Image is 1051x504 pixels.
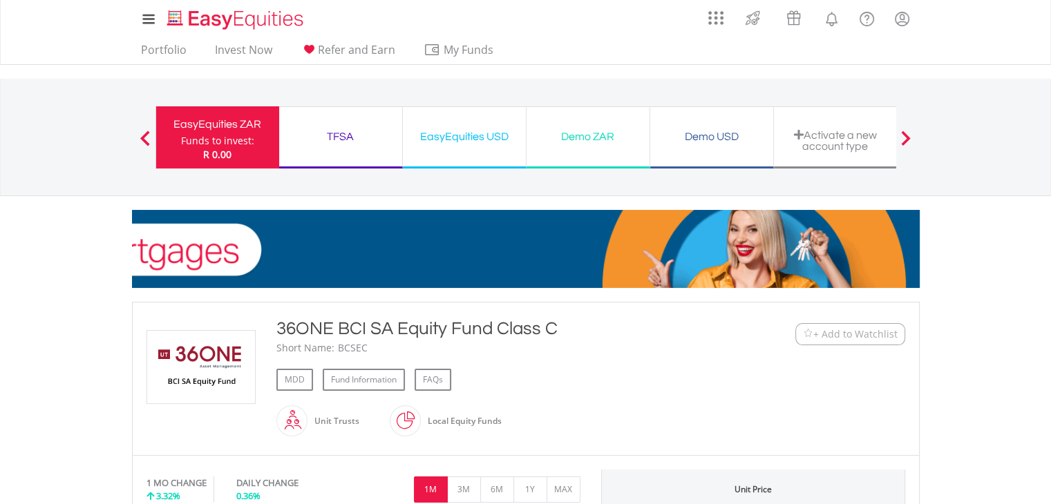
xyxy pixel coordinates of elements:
[513,476,547,503] button: 1Y
[735,483,772,495] div: Unit Price
[164,115,271,134] div: EasyEquities ZAR
[480,476,514,503] button: 6M
[307,405,359,438] div: Unit Trusts
[236,490,261,502] span: 0.36%
[813,327,898,341] span: + Add to Watchlist
[782,7,805,29] img: vouchers-v2.svg
[276,369,313,391] a: MDD
[659,127,765,146] div: Demo USD
[795,323,905,345] button: Watchlist + Add to Watchlist
[276,341,334,355] div: Short Name:
[741,7,764,29] img: thrive-v2.svg
[203,148,231,161] span: R 0.00
[295,43,401,64] a: Refer and Earn
[132,210,920,288] img: EasyMortage Promotion Banner
[323,369,405,391] a: Fund Information
[814,3,849,31] a: Notifications
[782,129,889,152] div: Activate a new account type
[535,127,641,146] div: Demo ZAR
[414,476,448,503] button: 1M
[164,8,309,31] img: EasyEquities_Logo.png
[156,490,180,502] span: 3.32%
[149,331,253,403] img: UT.ZA.BCSEC.png
[803,329,813,339] img: Watchlist
[849,3,884,31] a: FAQ's and Support
[884,3,920,34] a: My Profile
[547,476,580,503] button: MAX
[411,127,518,146] div: EasyEquities USD
[276,316,710,341] div: 36ONE BCI SA Equity Fund Class C
[287,127,394,146] div: TFSA
[181,134,254,148] div: Funds to invest:
[708,10,723,26] img: grid-menu-icon.svg
[415,369,451,391] a: FAQs
[699,3,732,26] a: AppsGrid
[773,3,814,29] a: Vouchers
[424,41,514,59] span: My Funds
[447,476,481,503] button: 3M
[209,43,278,64] a: Invest Now
[318,42,395,57] span: Refer and Earn
[135,43,192,64] a: Portfolio
[236,476,345,490] div: DAILY CHANGE
[421,405,502,438] div: Local Equity Funds
[338,341,368,355] div: BCSEC
[146,476,207,490] div: 1 MO CHANGE
[162,3,309,31] a: Home page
